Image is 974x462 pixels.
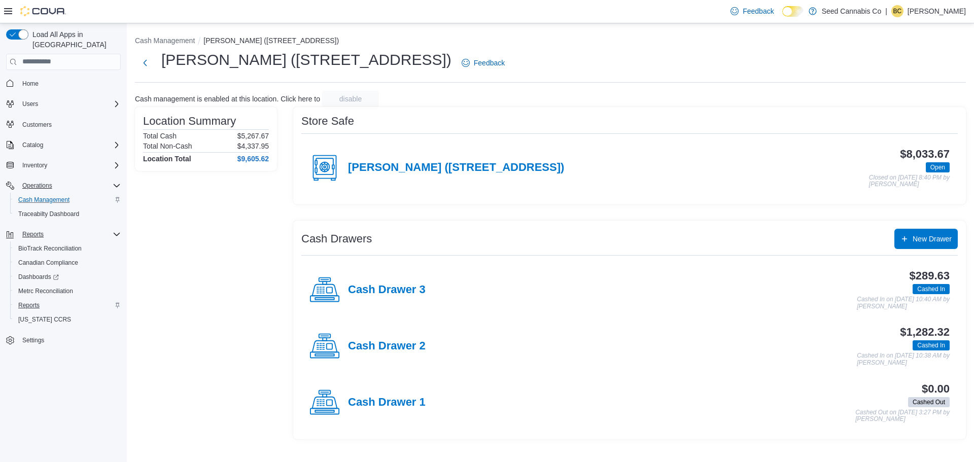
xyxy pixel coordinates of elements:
span: Cashed Out [913,398,945,407]
button: Canadian Compliance [10,256,125,270]
span: Inventory [18,159,121,171]
button: Settings [2,333,125,347]
button: Home [2,76,125,91]
button: Customers [2,117,125,132]
span: Operations [18,180,121,192]
span: Cash Management [18,196,69,204]
a: [US_STATE] CCRS [14,313,75,326]
span: Reports [18,228,121,240]
span: Operations [22,182,52,190]
p: | [885,5,887,17]
h6: Total Non-Cash [143,142,192,150]
span: Cashed Out [908,397,950,407]
h3: $289.63 [910,270,950,282]
button: BioTrack Reconciliation [10,241,125,256]
span: BioTrack Reconciliation [14,242,121,255]
button: Catalog [18,139,47,151]
span: Canadian Compliance [14,257,121,269]
span: [US_STATE] CCRS [18,315,71,324]
span: Cashed In [913,284,950,294]
span: Users [22,100,38,108]
span: Traceabilty Dashboard [18,210,79,218]
a: Home [18,78,43,90]
span: Traceabilty Dashboard [14,208,121,220]
p: [PERSON_NAME] [908,5,966,17]
input: Dark Mode [782,6,804,17]
span: Reports [22,230,44,238]
button: Operations [18,180,56,192]
span: Catalog [18,139,121,151]
p: $4,337.95 [237,142,269,150]
button: Traceabilty Dashboard [10,207,125,221]
h3: Store Safe [301,115,354,127]
a: Metrc Reconciliation [14,285,77,297]
button: Catalog [2,138,125,152]
a: Traceabilty Dashboard [14,208,83,220]
span: Load All Apps in [GEOGRAPHIC_DATA] [28,29,121,50]
span: Cash Management [14,194,121,206]
span: Washington CCRS [14,313,121,326]
button: Inventory [18,159,51,171]
a: Canadian Compliance [14,257,82,269]
button: Reports [18,228,48,240]
span: BC [893,5,902,17]
span: disable [339,94,362,104]
button: Users [2,97,125,111]
button: Cash Management [135,37,195,45]
h4: [PERSON_NAME] ([STREET_ADDRESS]) [348,161,564,174]
nav: An example of EuiBreadcrumbs [135,35,966,48]
h3: $8,033.67 [900,148,950,160]
h4: Location Total [143,155,191,163]
span: Feedback [474,58,505,68]
div: Bonnie Caldwell [891,5,903,17]
p: Closed on [DATE] 8:40 PM by [PERSON_NAME] [869,174,950,188]
a: Dashboards [14,271,63,283]
p: Seed Cannabis Co [822,5,882,17]
button: Users [18,98,42,110]
span: Home [22,80,39,88]
button: [PERSON_NAME] ([STREET_ADDRESS]) [203,37,339,45]
h3: $0.00 [922,383,950,395]
button: Cash Management [10,193,125,207]
h6: Total Cash [143,132,177,140]
span: Inventory [22,161,47,169]
span: BioTrack Reconciliation [18,244,82,253]
button: Next [135,53,155,73]
a: BioTrack Reconciliation [14,242,86,255]
span: Metrc Reconciliation [18,287,73,295]
span: Dashboards [18,273,59,281]
span: Dashboards [14,271,121,283]
p: Cashed In on [DATE] 10:40 AM by [PERSON_NAME] [857,296,950,310]
a: Settings [18,334,48,346]
span: Reports [14,299,121,311]
a: Dashboards [10,270,125,284]
span: Settings [22,336,44,344]
button: Operations [2,179,125,193]
span: New Drawer [913,234,952,244]
span: Open [926,162,950,172]
span: Home [18,77,121,90]
button: New Drawer [894,229,958,249]
span: Feedback [743,6,774,16]
a: Reports [14,299,44,311]
p: Cash management is enabled at this location. Click here to [135,95,320,103]
span: Users [18,98,121,110]
span: Metrc Reconciliation [14,285,121,297]
p: Cashed Out on [DATE] 3:27 PM by [PERSON_NAME] [855,409,950,423]
h4: $9,605.62 [237,155,269,163]
button: Reports [2,227,125,241]
span: Settings [18,334,121,346]
p: Cashed In on [DATE] 10:38 AM by [PERSON_NAME] [857,352,950,366]
h4: Cash Drawer 1 [348,396,426,409]
span: Customers [18,118,121,131]
a: Cash Management [14,194,74,206]
h3: $1,282.32 [900,326,950,338]
h4: Cash Drawer 3 [348,283,426,297]
a: Feedback [726,1,778,21]
span: Reports [18,301,40,309]
span: Open [930,163,945,172]
h4: Cash Drawer 2 [348,340,426,353]
span: Catalog [22,141,43,149]
h1: [PERSON_NAME] ([STREET_ADDRESS]) [161,50,451,70]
